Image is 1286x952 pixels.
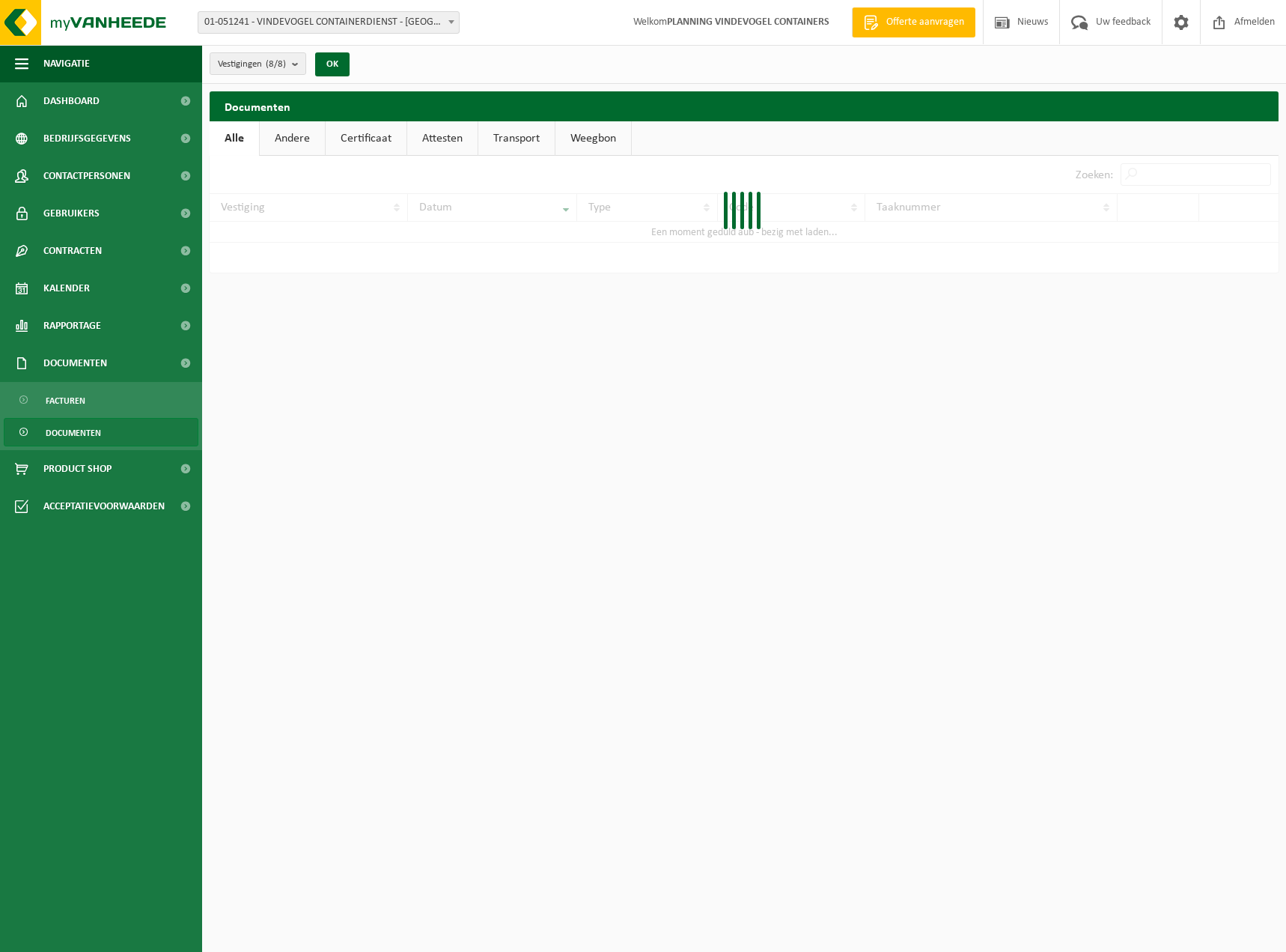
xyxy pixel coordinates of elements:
[478,121,555,156] a: Transport
[407,121,478,156] a: Attesten
[46,386,85,415] span: Facturen
[7,919,250,952] iframe: chat widget
[315,52,350,76] button: OK
[46,419,101,447] span: Documenten
[43,488,165,525] span: Acceptatievoorwaarden
[210,91,1279,121] h2: Documenten
[43,232,102,270] span: Contracten
[326,121,406,156] a: Certificaat
[43,45,90,82] span: Navigatie
[210,121,259,156] a: Alle
[43,82,100,120] span: Dashboard
[852,7,975,37] a: Offerte aanvragen
[667,16,829,28] strong: PLANNING VINDEVOGEL CONTAINERS
[43,270,90,307] span: Kalender
[555,121,631,156] a: Weegbon
[4,418,198,446] a: Documenten
[198,11,460,34] span: 01-051241 - VINDEVOGEL CONTAINERDIENST - OUDENAARDE - OUDENAARDE
[198,12,459,33] span: 01-051241 - VINDEVOGEL CONTAINERDIENST - OUDENAARDE - OUDENAARDE
[43,120,131,157] span: Bedrijfsgegevens
[43,307,101,345] span: Rapportage
[260,121,325,156] a: Andere
[218,53,286,76] span: Vestigingen
[43,450,112,488] span: Product Shop
[210,52,306,75] button: Vestigingen(8/8)
[43,345,107,382] span: Documenten
[4,386,198,414] a: Facturen
[266,59,286,69] count: (8/8)
[883,15,968,30] span: Offerte aanvragen
[43,195,100,232] span: Gebruikers
[43,157,130,195] span: Contactpersonen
